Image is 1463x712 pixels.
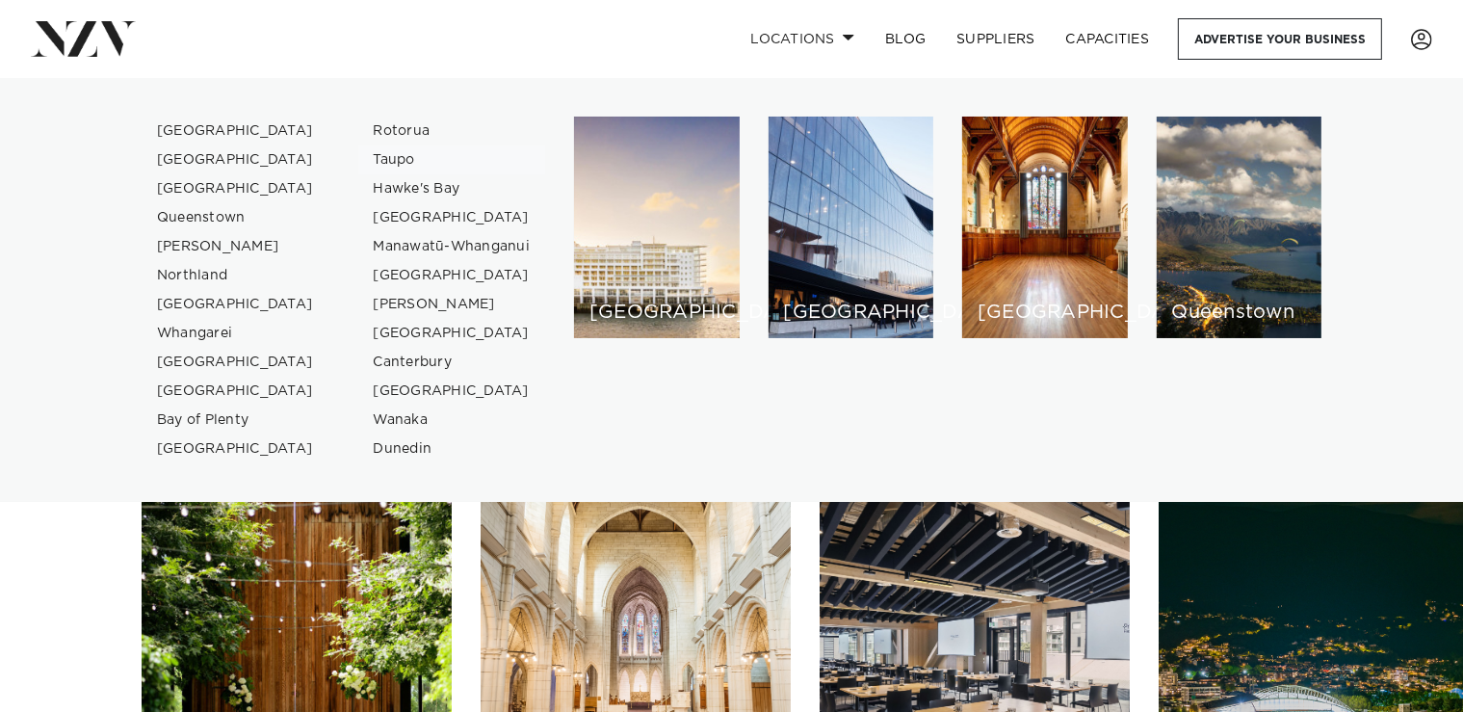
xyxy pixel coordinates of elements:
[589,303,724,323] h6: [GEOGRAPHIC_DATA]
[142,406,329,435] a: Bay of Plenty
[142,348,329,377] a: [GEOGRAPHIC_DATA]
[978,303,1112,323] h6: [GEOGRAPHIC_DATA]
[358,203,546,232] a: [GEOGRAPHIC_DATA]
[1157,117,1322,338] a: Queenstown venues Queenstown
[142,290,329,319] a: [GEOGRAPHIC_DATA]
[142,117,329,145] a: [GEOGRAPHIC_DATA]
[735,18,870,60] a: Locations
[358,406,546,435] a: Wanaka
[1178,18,1382,60] a: Advertise your business
[142,203,329,232] a: Queenstown
[358,232,546,261] a: Manawatū-Whanganui
[941,18,1050,60] a: SUPPLIERS
[358,145,546,174] a: Taupo
[142,145,329,174] a: [GEOGRAPHIC_DATA]
[1051,18,1165,60] a: Capacities
[358,435,546,463] a: Dunedin
[962,117,1128,338] a: Christchurch venues [GEOGRAPHIC_DATA]
[358,261,546,290] a: [GEOGRAPHIC_DATA]
[1172,303,1307,323] h6: Queenstown
[358,348,546,377] a: Canterbury
[574,117,740,338] a: Auckland venues [GEOGRAPHIC_DATA]
[142,232,329,261] a: [PERSON_NAME]
[358,290,546,319] a: [PERSON_NAME]
[142,261,329,290] a: Northland
[142,174,329,203] a: [GEOGRAPHIC_DATA]
[870,18,941,60] a: BLOG
[358,319,546,348] a: [GEOGRAPHIC_DATA]
[358,117,546,145] a: Rotorua
[142,377,329,406] a: [GEOGRAPHIC_DATA]
[31,21,136,56] img: nzv-logo.png
[358,174,546,203] a: Hawke's Bay
[769,117,934,338] a: Wellington venues [GEOGRAPHIC_DATA]
[358,377,546,406] a: [GEOGRAPHIC_DATA]
[142,319,329,348] a: Whangarei
[142,435,329,463] a: [GEOGRAPHIC_DATA]
[784,303,919,323] h6: [GEOGRAPHIC_DATA]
